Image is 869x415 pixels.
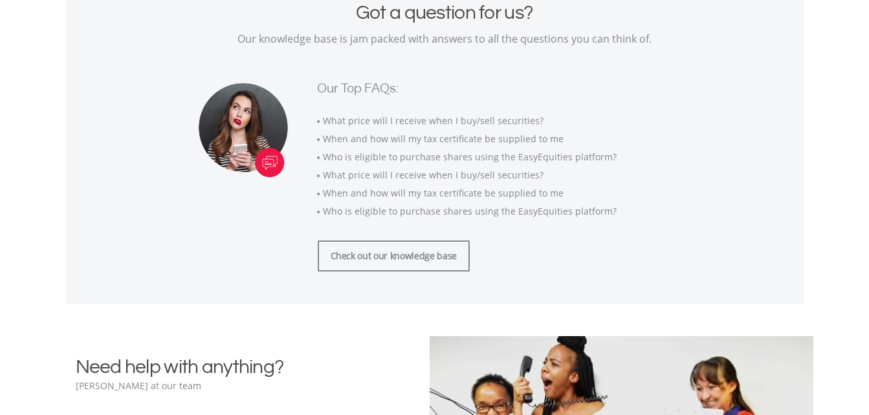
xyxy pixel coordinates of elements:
li: Who is eligible to purchase shares using the EasyEquities platform? [317,148,617,166]
span: [PERSON_NAME] at our team [76,379,430,392]
img: image description [193,80,294,182]
a: Check out our knowledge base [318,240,470,271]
li: When and how will my tax certificate be supplied to me [317,130,617,148]
li: What price will I receive when I buy/sell securities? [317,166,617,184]
li: When and how will my tax certificate be supplied to me [317,184,617,202]
li: What price will I receive when I buy/sell securities? [317,112,617,130]
h2: Got a question for us? [231,1,658,26]
p: Our Top FAQs: [317,80,617,99]
p: Our knowledge base is jam packed with answers to all the questions you can think of. [231,32,658,47]
li: Who is eligible to purchase shares using the EasyEquities platform? [317,202,617,220]
h2: Need help with anything? [76,336,430,380]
